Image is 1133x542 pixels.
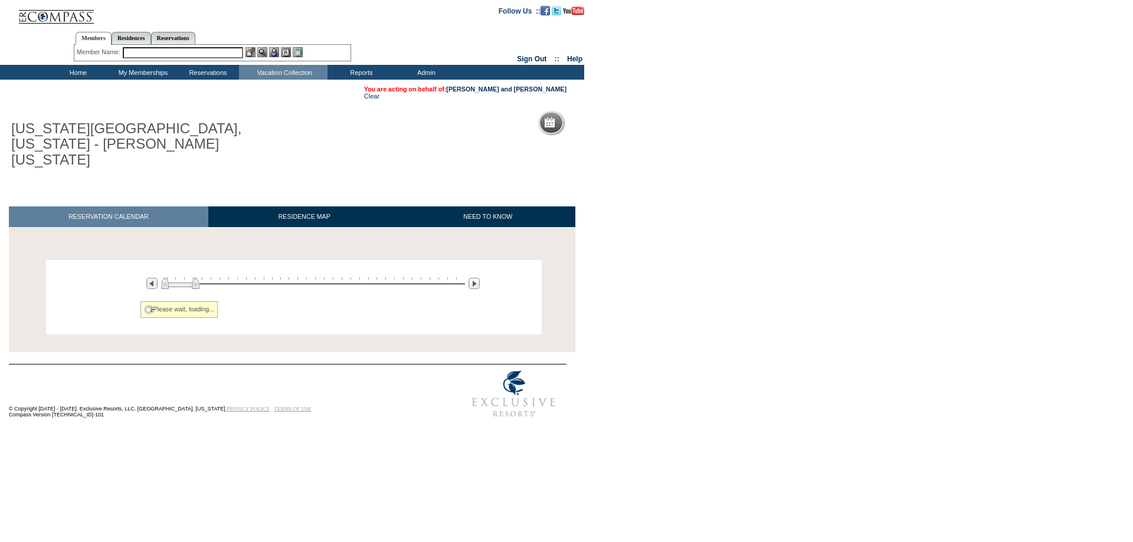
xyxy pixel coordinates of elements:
[517,55,546,63] a: Sign Out
[461,364,566,423] img: Exclusive Resorts
[269,47,279,57] img: Impersonate
[469,278,480,289] img: Next
[109,65,174,80] td: My Memberships
[9,365,422,423] td: © Copyright [DATE] - [DATE]. Exclusive Resorts, LLC. [GEOGRAPHIC_DATA], [US_STATE]. Compass Versi...
[44,65,109,80] td: Home
[151,32,195,44] a: Reservations
[364,86,566,93] span: You are acting on behalf of:
[293,47,303,57] img: b_calculator.gif
[9,119,273,170] h1: [US_STATE][GEOGRAPHIC_DATA], [US_STATE] - [PERSON_NAME] [US_STATE]
[364,93,379,100] a: Clear
[563,6,584,14] a: Subscribe to our YouTube Channel
[567,55,582,63] a: Help
[227,406,270,412] a: PRIVACY POLICY
[140,301,218,318] div: Please wait, loading...
[541,6,550,15] img: Become our fan on Facebook
[400,206,575,227] a: NEED TO KNOW
[76,32,112,45] a: Members
[328,65,392,80] td: Reports
[146,278,158,289] img: Previous
[392,65,457,80] td: Admin
[257,47,267,57] img: View
[281,47,291,57] img: Reservations
[208,206,401,227] a: RESIDENCE MAP
[9,206,208,227] a: RESERVATION CALENDAR
[239,65,328,80] td: Vacation Collection
[552,6,561,15] img: Follow us on Twitter
[174,65,239,80] td: Reservations
[555,55,559,63] span: ::
[563,6,584,15] img: Subscribe to our YouTube Channel
[541,6,550,14] a: Become our fan on Facebook
[245,47,256,57] img: b_edit.gif
[144,305,153,314] img: spinner2.gif
[446,86,566,93] a: [PERSON_NAME] and [PERSON_NAME]
[499,6,541,15] td: Follow Us ::
[274,406,312,412] a: TERMS OF USE
[552,6,561,14] a: Follow us on Twitter
[559,119,650,127] h5: Reservation Calendar
[77,47,122,57] div: Member Name:
[112,32,151,44] a: Residences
